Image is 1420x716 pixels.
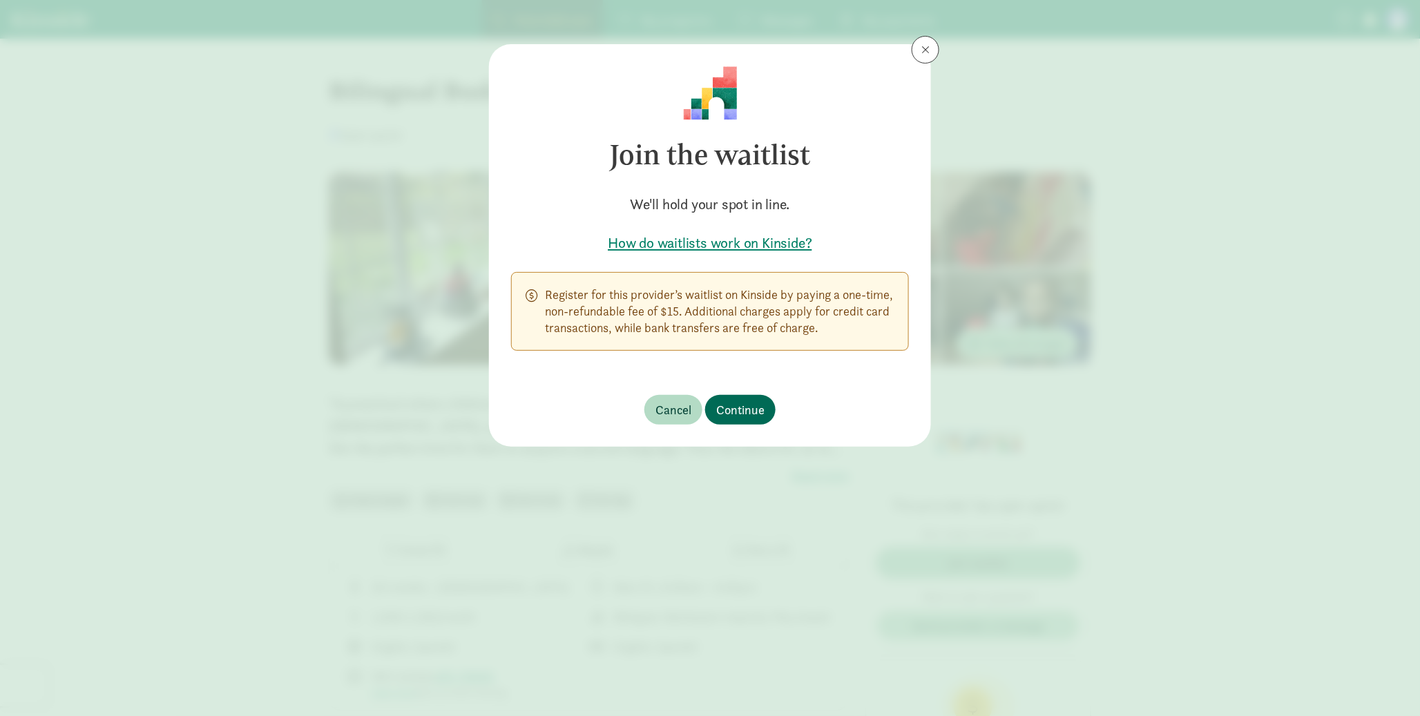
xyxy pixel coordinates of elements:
button: Cancel [644,395,702,425]
span: Cancel [655,400,691,419]
a: How do waitlists work on Kinside? [511,233,909,253]
span: Continue [716,400,765,419]
h5: We'll hold your spot in line. [511,195,909,214]
button: Continue [705,395,776,425]
h3: Join the waitlist [511,120,909,189]
p: Register for this provider’s waitlist on Kinside by paying a one-time, non-refundable fee of $15.... [545,287,894,336]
